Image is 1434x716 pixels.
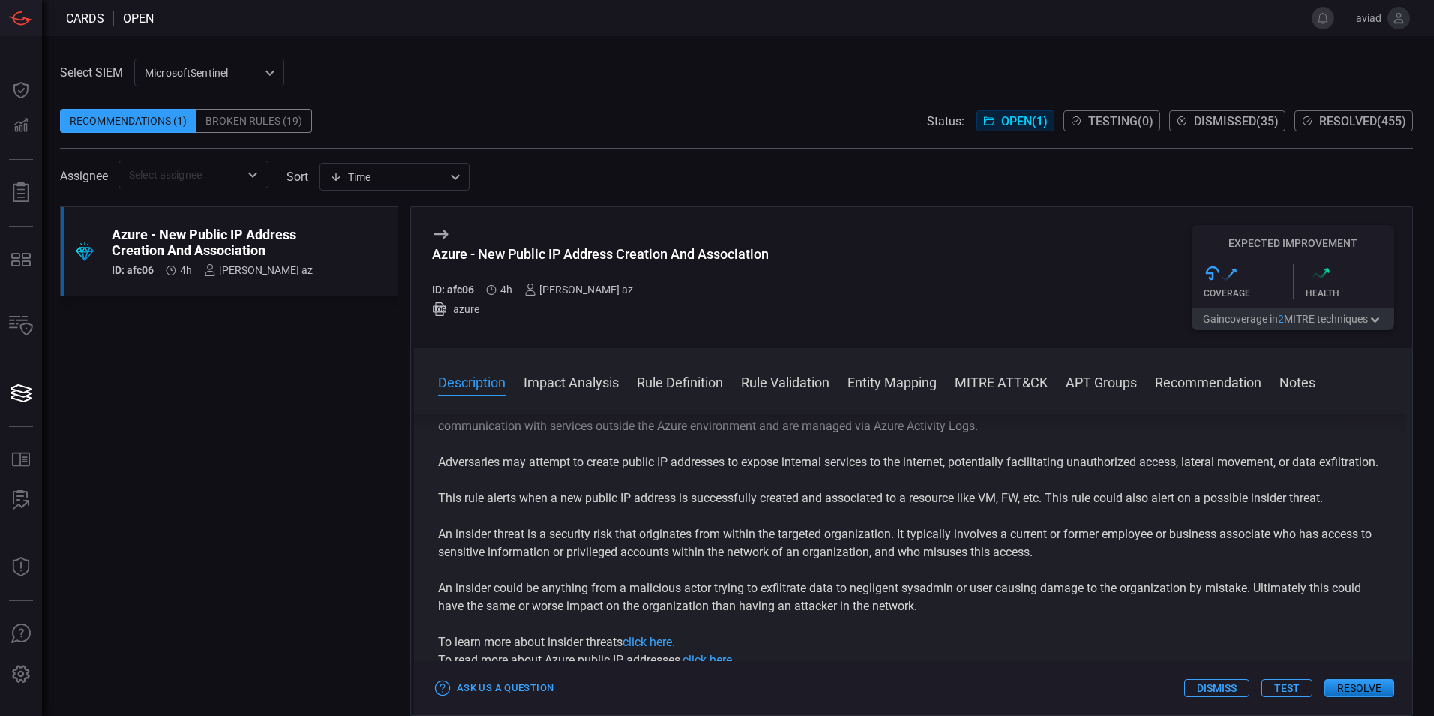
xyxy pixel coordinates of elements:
button: Test [1261,679,1312,697]
span: Status: [927,114,964,128]
div: [PERSON_NAME] az [204,264,313,276]
div: Health [1306,288,1395,299]
button: Inventory [3,308,39,344]
p: An insider could be anything from a malicious actor trying to exfiltrate data to negligent sysadm... [438,579,1388,615]
div: Recommendations (1) [60,109,196,133]
button: APT Groups [1066,372,1137,390]
span: Sep 28, 2025 1:04 PM [500,284,512,296]
h5: ID: afc06 [112,264,154,276]
span: Testing ( 0 ) [1088,114,1153,128]
button: Impact Analysis [523,372,619,390]
span: 2 [1278,313,1284,325]
button: Dismiss [1184,679,1249,697]
button: Recommendation [1155,372,1261,390]
div: Azure - New Public IP Address Creation And Association [112,227,313,258]
button: Open(1) [976,110,1054,131]
span: Resolved ( 455 ) [1319,114,1406,128]
button: Preferences [3,657,39,693]
button: Rule Catalog [3,442,39,478]
button: Threat Intelligence [3,549,39,585]
span: Assignee [60,169,108,183]
button: Ask Us a Question [432,677,557,700]
input: Select assignee [123,165,239,184]
div: Time [330,170,445,185]
button: Rule Validation [741,372,829,390]
button: Ask Us A Question [3,616,39,652]
p: This rule alerts when a new public IP address is successfully created and associated to a resourc... [438,489,1388,507]
label: Select SIEM [60,65,123,80]
h5: Expected Improvement [1192,237,1394,249]
div: Broken Rules (19) [196,109,312,133]
div: azure [432,302,769,317]
button: Dashboard [3,72,39,108]
button: Resolve [1324,679,1394,697]
p: Adversaries may attempt to create public IP addresses to expose internal services to the internet... [438,453,1388,471]
button: Cards [3,375,39,411]
button: Detections [3,108,39,144]
button: Entity Mapping [847,372,937,390]
button: Open [242,164,263,185]
button: Dismissed(35) [1169,110,1285,131]
span: Dismissed ( 35 ) [1194,114,1279,128]
span: open [123,11,154,26]
div: [PERSON_NAME] az [524,284,633,296]
button: Notes [1279,372,1315,390]
p: An insider threat is a security risk that originates from within the targeted organization. It ty... [438,525,1388,561]
button: ALERT ANALYSIS [3,483,39,519]
span: Cards [66,11,104,26]
span: Sep 28, 2025 1:04 PM [180,264,192,276]
span: aviad [1340,12,1381,24]
button: Resolved(455) [1294,110,1413,131]
button: Rule Definition [637,372,723,390]
button: Reports [3,175,39,211]
a: click here. [622,635,675,649]
button: Gaincoverage in2MITRE techniques [1192,308,1394,330]
button: Description [438,372,505,390]
div: Coverage [1204,288,1293,299]
p: To learn more about insider threats [438,633,1388,651]
div: Azure - New Public IP Address Creation And Association [432,246,769,262]
p: To read more about Azure public IP addresses, [438,651,1388,669]
p: MicrosoftSentinel [145,65,260,80]
button: MITRE - Detection Posture [3,242,39,278]
button: Testing(0) [1063,110,1160,131]
label: sort [286,170,308,184]
span: Open ( 1 ) [1001,114,1048,128]
a: click here. [682,653,735,667]
button: MITRE ATT&CK [955,372,1048,390]
h5: ID: afc06 [432,284,474,296]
